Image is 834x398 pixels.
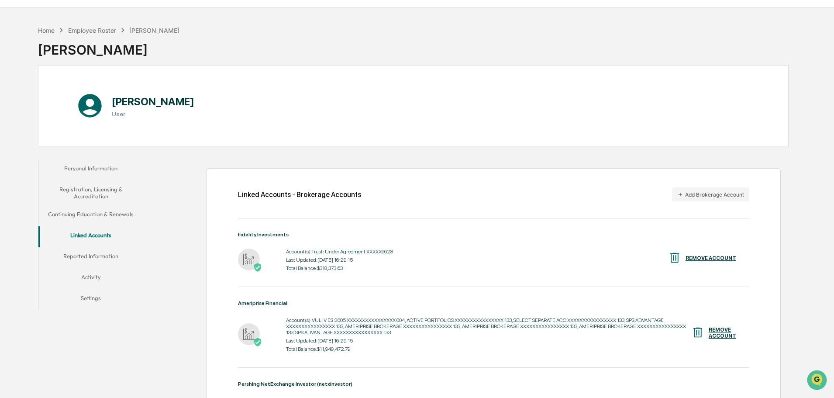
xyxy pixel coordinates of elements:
div: Total Balance: $318,373.63 [286,265,393,271]
div: Linked Accounts - Brokerage Accounts [238,190,361,199]
a: Powered byPylon [62,148,106,155]
div: 🗄️ [63,111,70,118]
button: Add Brokerage Account [672,187,749,201]
div: Pershing NetExchange Investor (netxinvestor) [238,381,749,387]
div: We're available if you need us! [30,76,110,83]
img: REMOVE ACCOUNT [691,326,704,339]
button: Start new chat [148,69,159,80]
div: Total Balance: $11,949,472.79 [286,346,691,352]
img: Ameriprise Financial - Active [238,323,260,345]
div: [PERSON_NAME] [129,27,179,34]
button: Linked Accounts [38,226,143,247]
h3: User [112,111,194,118]
div: secondary tabs example [38,159,143,310]
span: Data Lookup [17,127,55,135]
img: REMOVE ACCOUNT [668,251,681,264]
div: Home [38,27,55,34]
div: Last Updated: [DATE] 16:29:15 [286,338,691,344]
img: 1746055101610-c473b297-6a78-478c-a979-82029cc54cd1 [9,67,24,83]
div: Fidelity Investments [238,232,749,238]
div: Account(s): VUL IV ES 2005 XXXXXXXXXXXXXXXX 004, ACTIVE PORTFOLIOS XXXXXXXXXXXXXXXX 133, SELECT S... [286,317,691,336]
img: Active [253,263,262,272]
div: 🔎 [9,128,16,135]
img: Fidelity Investments - Active [238,249,260,270]
a: 🖐️Preclearance [5,107,60,122]
span: Pylon [87,148,106,155]
button: Registration, Licensing & Accreditation [38,180,143,205]
div: 🖐️ [9,111,16,118]
button: Reported Information [38,247,143,268]
span: Preclearance [17,110,56,119]
div: Account(s): Trust: Under Agreement XXXXX9628 [286,249,393,255]
button: Activity [38,268,143,289]
button: Personal Information [38,159,143,180]
iframe: Open customer support [806,369,830,393]
div: Employee Roster [68,27,116,34]
div: [PERSON_NAME] [38,35,179,58]
img: Active [253,338,262,346]
div: Last Updated: [DATE] 16:29:15 [286,257,393,263]
div: Start new chat [30,67,143,76]
span: Attestations [72,110,108,119]
h1: [PERSON_NAME] [112,95,194,108]
div: Ameriprise Financial [238,300,749,306]
div: REMOVE ACCOUNT [709,327,736,339]
button: Continuing Education & Renewals [38,205,143,226]
a: 🗄️Attestations [60,107,112,122]
a: 🔎Data Lookup [5,123,59,139]
p: How can we help? [9,18,159,32]
button: Settings [38,289,143,310]
div: REMOVE ACCOUNT [686,255,736,261]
